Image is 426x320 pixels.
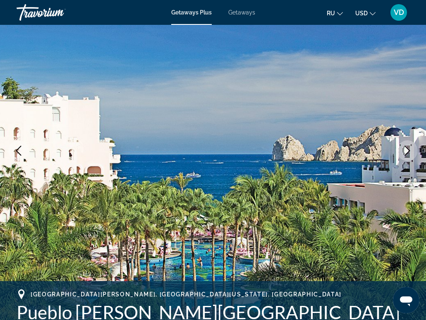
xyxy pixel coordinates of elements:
[17,2,99,23] a: Travorium
[393,287,419,313] iframe: Button to launch messaging window
[388,4,409,21] button: User Menu
[397,140,418,161] button: Next image
[171,9,212,16] a: Getaways Plus
[8,140,29,161] button: Previous image
[355,7,376,19] button: Change currency
[394,8,404,17] span: VD
[228,9,255,16] a: Getaways
[327,7,343,19] button: Change language
[355,10,368,17] span: USD
[327,10,335,17] span: ru
[31,291,342,298] span: [GEOGRAPHIC_DATA][PERSON_NAME], [GEOGRAPHIC_DATA][US_STATE], [GEOGRAPHIC_DATA]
